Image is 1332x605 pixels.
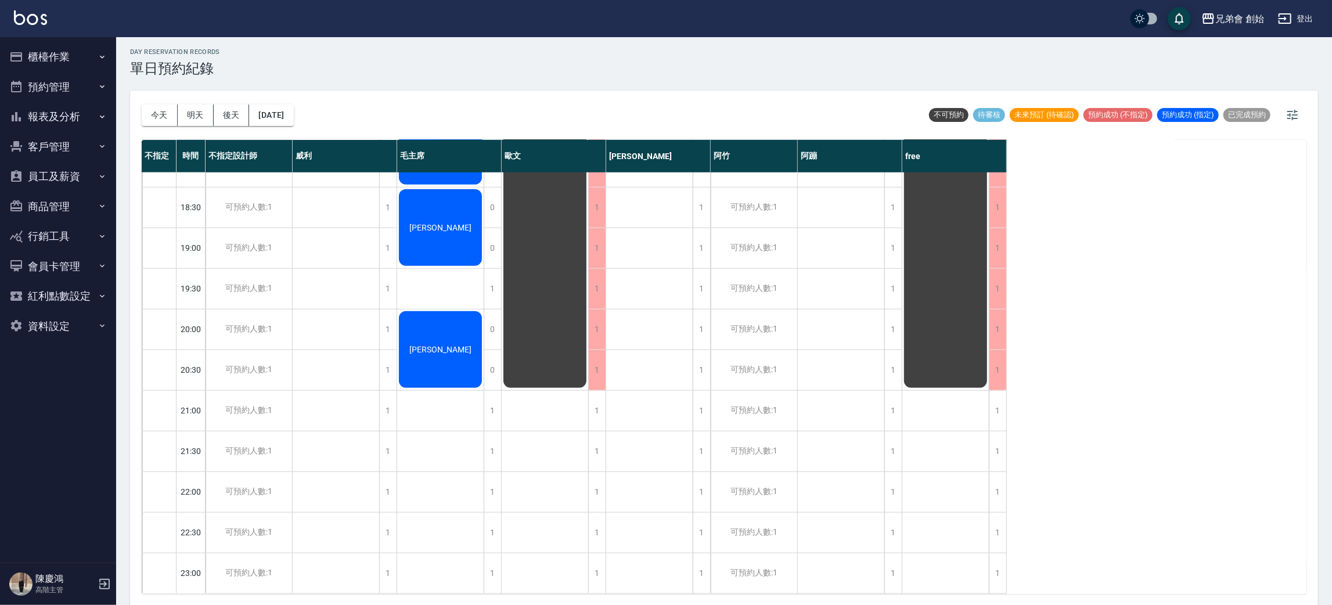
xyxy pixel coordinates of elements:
[884,472,902,512] div: 1
[484,188,501,228] div: 0
[206,350,292,390] div: 可預約人數:1
[989,431,1006,471] div: 1
[5,192,111,222] button: 商品管理
[142,140,177,172] div: 不指定
[711,309,797,350] div: 可預約人數:1
[379,269,397,309] div: 1
[35,585,95,595] p: 高階主管
[484,431,501,471] div: 1
[142,105,178,126] button: 今天
[5,42,111,72] button: 櫃檯作業
[35,573,95,585] h5: 陳慶鴻
[206,391,292,431] div: 可預約人數:1
[693,228,710,268] div: 1
[711,431,797,471] div: 可預約人數:1
[206,431,292,471] div: 可預約人數:1
[206,553,292,593] div: 可預約人數:1
[884,431,902,471] div: 1
[293,140,397,172] div: 威利
[5,281,111,311] button: 紅利點數設定
[379,309,397,350] div: 1
[484,513,501,553] div: 1
[1010,110,1079,120] span: 未來預訂 (待確認)
[397,140,502,172] div: 毛主席
[711,140,798,172] div: 阿竹
[693,431,710,471] div: 1
[379,431,397,471] div: 1
[884,513,902,553] div: 1
[206,472,292,512] div: 可預約人數:1
[177,309,206,350] div: 20:00
[693,350,710,390] div: 1
[206,188,292,228] div: 可預約人數:1
[693,553,710,593] div: 1
[693,309,710,350] div: 1
[798,140,902,172] div: 阿蹦
[502,140,606,172] div: 歐文
[588,269,606,309] div: 1
[379,472,397,512] div: 1
[379,513,397,553] div: 1
[177,228,206,268] div: 19:00
[5,311,111,341] button: 資料設定
[588,350,606,390] div: 1
[379,350,397,390] div: 1
[5,72,111,102] button: 預約管理
[989,269,1006,309] div: 1
[206,269,292,309] div: 可預約人數:1
[484,269,501,309] div: 1
[1215,12,1264,26] div: 兄弟會 創始
[588,553,606,593] div: 1
[902,140,1007,172] div: free
[5,251,111,282] button: 會員卡管理
[14,10,47,25] img: Logo
[177,268,206,309] div: 19:30
[693,188,710,228] div: 1
[249,105,293,126] button: [DATE]
[884,350,902,390] div: 1
[711,513,797,553] div: 可預約人數:1
[178,105,214,126] button: 明天
[989,513,1006,553] div: 1
[606,140,711,172] div: [PERSON_NAME]
[177,140,206,172] div: 時間
[711,472,797,512] div: 可預約人數:1
[884,553,902,593] div: 1
[711,350,797,390] div: 可預約人數:1
[379,188,397,228] div: 1
[177,512,206,553] div: 22:30
[407,345,474,354] span: [PERSON_NAME]
[5,161,111,192] button: 員工及薪資
[177,553,206,593] div: 23:00
[5,221,111,251] button: 行銷工具
[989,228,1006,268] div: 1
[711,228,797,268] div: 可預約人數:1
[711,391,797,431] div: 可預約人數:1
[973,110,1005,120] span: 待審核
[484,472,501,512] div: 1
[379,391,397,431] div: 1
[588,228,606,268] div: 1
[177,187,206,228] div: 18:30
[1273,8,1318,30] button: 登出
[989,472,1006,512] div: 1
[884,269,902,309] div: 1
[177,471,206,512] div: 22:00
[177,350,206,390] div: 20:30
[884,188,902,228] div: 1
[379,228,397,268] div: 1
[5,132,111,162] button: 客戶管理
[588,431,606,471] div: 1
[711,553,797,593] div: 可預約人數:1
[9,572,33,596] img: Person
[929,110,969,120] span: 不可預約
[130,48,220,56] h2: day Reservation records
[989,391,1006,431] div: 1
[989,309,1006,350] div: 1
[884,391,902,431] div: 1
[206,309,292,350] div: 可預約人數:1
[484,309,501,350] div: 0
[177,390,206,431] div: 21:00
[588,309,606,350] div: 1
[693,391,710,431] div: 1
